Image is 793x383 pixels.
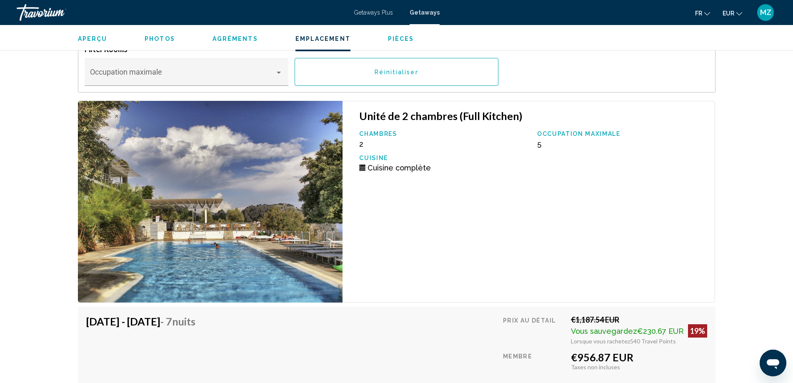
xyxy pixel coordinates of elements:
span: Agréments [213,35,258,42]
button: Agréments [213,35,258,43]
button: User Menu [755,4,776,21]
button: Aperçu [78,35,108,43]
span: Cuisine complète [368,163,431,172]
span: Pièces [388,35,414,42]
button: Pièces [388,35,414,43]
p: Occupation maximale [537,130,707,137]
button: Réinitialiser [295,58,498,86]
span: Aperçu [78,35,108,42]
span: EUR [723,10,734,17]
span: 540 Travel Points [630,338,676,345]
span: Emplacement [295,35,350,42]
span: fr [695,10,702,17]
span: MZ [760,8,771,17]
span: Réinitialiser [375,69,418,75]
div: Prix au détail [503,315,565,345]
button: Emplacement [295,35,350,43]
span: 5 [537,140,541,148]
span: Photos [145,35,175,42]
p: Chambres [359,130,529,137]
span: Vous sauvegardez [571,327,637,335]
span: €230.67 EUR [637,327,684,335]
a: Getaways [410,9,440,16]
span: 2 [359,140,363,148]
button: Change language [695,7,710,19]
button: Photos [145,35,175,43]
span: - 7 [160,315,195,328]
div: €1,187.54 EUR [571,315,707,324]
span: Taxes non incluses [571,363,620,370]
img: 7398O01X.jpg [78,101,343,303]
button: Change currency [723,7,742,19]
div: €956.87 EUR [571,351,707,363]
a: Getaways Plus [354,9,393,16]
span: Lorsque vous rachetez [571,338,630,345]
h3: Unité de 2 chambres (Full Kitchen) [359,110,706,122]
a: Travorium [17,4,345,21]
p: Cuisine [359,155,529,161]
span: nuits [172,315,195,328]
div: 19% [688,324,707,338]
h4: [DATE] - [DATE] [86,315,223,328]
iframe: Bouton de lancement de la fenêtre de messagerie [760,350,786,376]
